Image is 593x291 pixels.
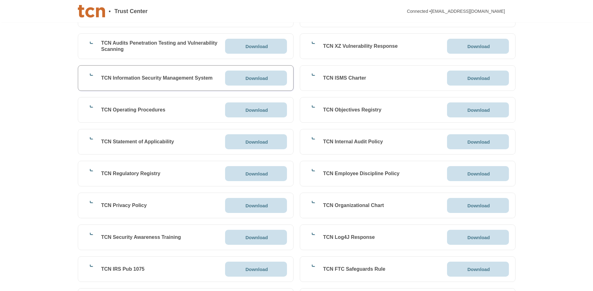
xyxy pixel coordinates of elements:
div: TCN FTC Safeguards Rule [323,266,385,272]
div: TCN XZ Vulnerability Response [323,43,398,49]
div: TCN Regulatory Registry [101,170,160,177]
div: TCN Privacy Policy [101,202,147,209]
div: TCN ISMS Charter [323,75,366,81]
div: TCN Organizational Chart [323,202,384,209]
p: Download [245,235,268,240]
p: Download [467,267,490,272]
p: Download [467,171,490,176]
p: Download [245,171,268,176]
p: Download [467,44,490,49]
div: TCN Log4J Response [323,234,375,240]
p: Download [245,108,268,112]
div: TCN Information Security Management System [101,75,213,81]
p: Download [245,267,268,272]
span: • [109,8,111,14]
p: Download [467,140,490,144]
span: Trust Center [114,8,148,14]
p: Download [467,203,490,208]
div: TCN Audits Penetration Testing and Vulnerability Scanning [101,40,218,52]
p: Download [245,140,268,144]
div: TCN IRS Pub 1075 [101,266,145,272]
img: Company Banner [78,5,105,17]
p: Download [245,203,268,208]
div: TCN Security Awareness Training [101,234,181,240]
div: TCN Employee Discipline Policy [323,170,400,177]
p: Download [467,108,490,112]
p: Download [245,76,268,81]
div: TCN Statement of Applicability [101,139,174,145]
p: Download [467,235,490,240]
div: TCN Internal Audit Policy [323,139,383,145]
p: Download [245,44,268,49]
div: Connected • [EMAIL_ADDRESS][DOMAIN_NAME] [407,9,505,13]
p: Download [467,76,490,81]
div: TCN Operating Procedures [101,107,165,113]
div: TCN Objectives Registry [323,107,382,113]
